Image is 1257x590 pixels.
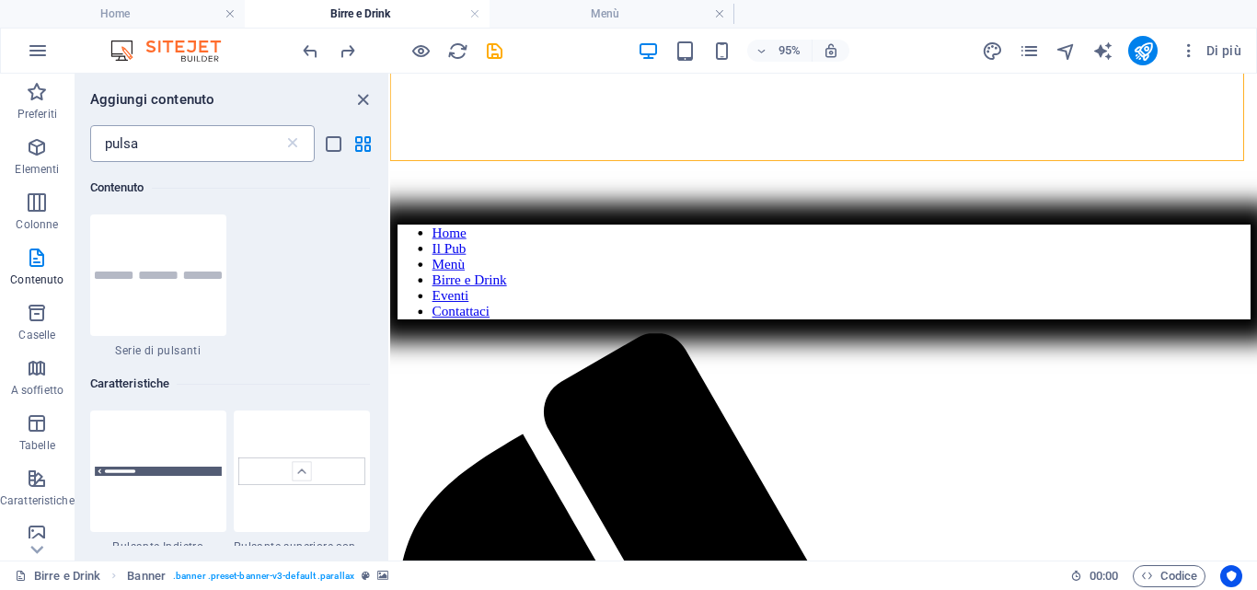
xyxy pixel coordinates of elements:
img: back-to-top-bordered1.svg [238,457,365,485]
i: Questo elemento contiene uno sfondo [377,571,388,581]
i: Questo elemento è un preset personalizzabile [362,571,370,581]
button: design [981,40,1003,62]
i: Pagine (Ctrl+Alt+S) [1019,40,1040,62]
button: text_generator [1091,40,1113,62]
button: 95% [747,40,813,62]
i: Design (Ctrl+Alt+Y) [982,40,1003,62]
button: navigator [1055,40,1077,62]
i: AI Writer [1092,40,1113,62]
button: list-view [322,133,344,155]
nav: breadcrumb [127,565,388,587]
i: Quando ridimensioni, regola automaticamente il livello di zoom in modo che corrisponda al disposi... [823,42,839,59]
p: Contenuto [10,272,63,287]
p: Preferiti [17,107,57,121]
span: Di più [1180,41,1241,60]
button: Codice [1133,565,1205,587]
h6: Caratteristiche [90,373,370,395]
h6: Aggiungi contenuto [90,88,215,110]
img: button-series.svg [95,272,222,279]
button: undo [299,40,321,62]
input: Ricerca [90,125,283,162]
span: Pulsante Indietro [90,539,226,554]
span: Serie di pulsanti [90,343,226,358]
span: 00 00 [1090,565,1118,587]
p: Colonne [16,217,58,232]
span: Codice [1141,565,1197,587]
button: Usercentrics [1220,565,1242,587]
h4: Menù [490,4,734,24]
button: publish [1128,36,1158,65]
h6: Tempo sessione [1070,565,1119,587]
button: Di più [1172,36,1249,65]
span: Fai clic per selezionare. Doppio clic per modificare [127,565,166,587]
i: Pubblica [1133,40,1154,62]
i: Ricarica la pagina [447,40,468,62]
h4: Birre e Drink [245,4,490,24]
p: Tabelle [19,438,55,453]
button: reload [446,40,468,62]
h6: Contenuto [90,177,370,199]
p: A soffietto [11,383,63,398]
h6: 95% [775,40,804,62]
div: Serie di pulsanti [90,214,226,358]
p: Caselle [18,328,55,342]
span: : [1102,569,1105,583]
img: Editor Logo [106,40,244,62]
button: save [483,40,505,62]
img: back-button.svg [95,467,222,476]
a: Fai clic per annullare la selezione. Doppio clic per aprire le pagine [15,565,100,587]
span: Pulsante superiore con bordi [234,539,370,554]
span: . banner .preset-banner-v3-default .parallax [173,565,354,587]
div: Pulsante Indietro [90,411,226,554]
i: Salva (Ctrl+S) [484,40,505,62]
button: close panel [352,88,374,110]
p: Elementi [15,162,59,177]
button: pages [1018,40,1040,62]
i: Annulla: Elimina elementi (Ctrl+Z) [300,40,321,62]
button: grid-view [352,133,374,155]
i: Ripeti: Aggiungi elemento (Ctrl+Y, ⌘+Y) [337,40,358,62]
div: Pulsante superiore con bordi [234,411,370,554]
button: redo [336,40,358,62]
